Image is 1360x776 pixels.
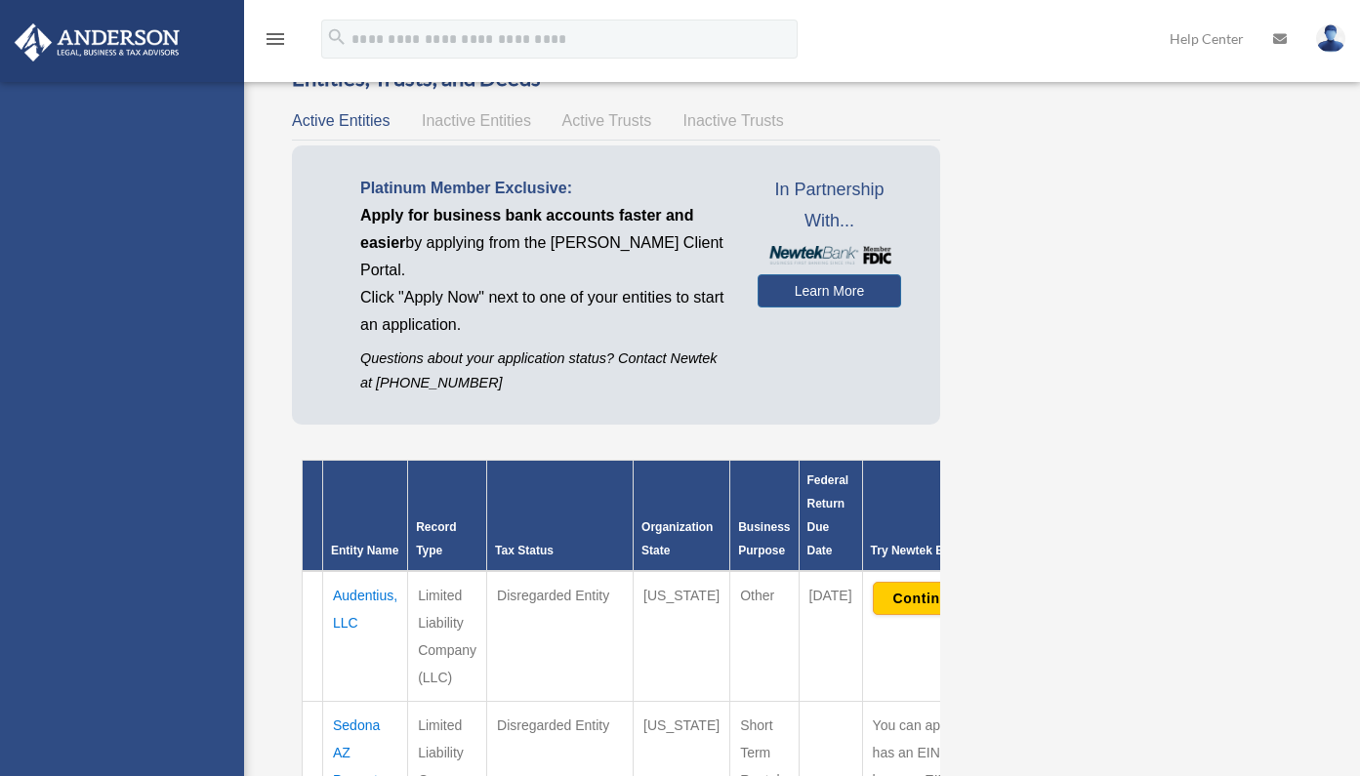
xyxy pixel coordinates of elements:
[264,27,287,51] i: menu
[1316,24,1345,53] img: User Pic
[360,347,728,395] p: Questions about your application status? Contact Newtek at [PHONE_NUMBER]
[323,461,408,572] th: Entity Name
[767,246,891,265] img: NewtekBankLogoSM.png
[799,461,862,572] th: Federal Return Due Date
[683,112,784,129] span: Inactive Trusts
[873,582,1063,615] button: Continue Application
[562,112,652,129] span: Active Trusts
[360,207,693,251] span: Apply for business bank accounts faster and easier
[408,461,487,572] th: Record Type
[292,112,390,129] span: Active Entities
[264,34,287,51] a: menu
[758,175,901,236] span: In Partnership With...
[360,284,728,339] p: Click "Apply Now" next to one of your entities to start an application.
[487,571,634,702] td: Disregarded Entity
[871,539,1065,562] div: Try Newtek Bank
[422,112,531,129] span: Inactive Entities
[799,571,862,702] td: [DATE]
[487,461,634,572] th: Tax Status
[408,571,487,702] td: Limited Liability Company (LLC)
[634,461,730,572] th: Organization State
[360,202,728,284] p: by applying from the [PERSON_NAME] Client Portal.
[730,571,799,702] td: Other
[326,26,348,48] i: search
[9,23,185,61] img: Anderson Advisors Platinum Portal
[360,175,728,202] p: Platinum Member Exclusive:
[730,461,799,572] th: Business Purpose
[634,571,730,702] td: [US_STATE]
[758,274,901,307] a: Learn More
[323,571,408,702] td: Audentius, LLC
